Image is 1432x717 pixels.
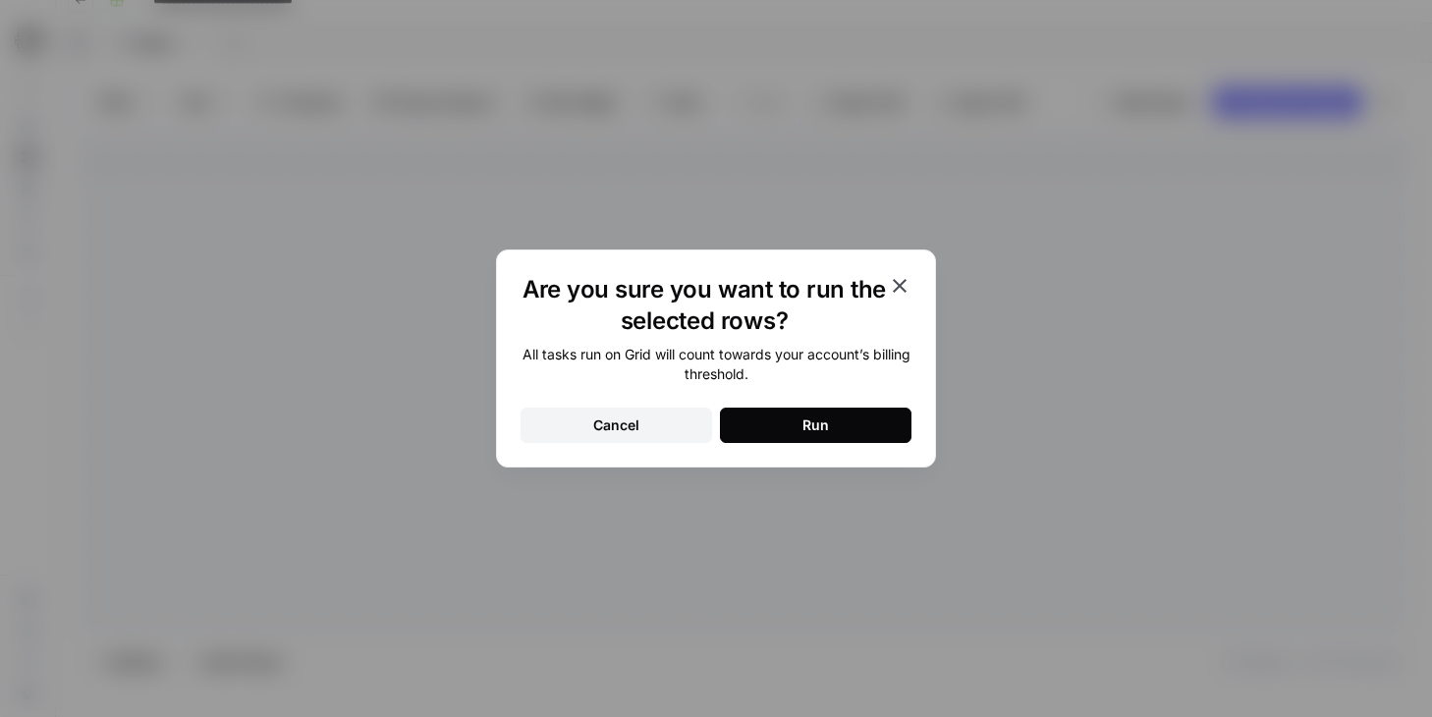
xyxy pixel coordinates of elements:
div: Cancel [593,415,639,435]
h1: Are you sure you want to run the selected rows? [521,274,888,337]
div: All tasks run on Grid will count towards your account’s billing threshold. [521,345,911,384]
div: Run [802,415,829,435]
button: Run [720,408,911,443]
button: Cancel [521,408,712,443]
